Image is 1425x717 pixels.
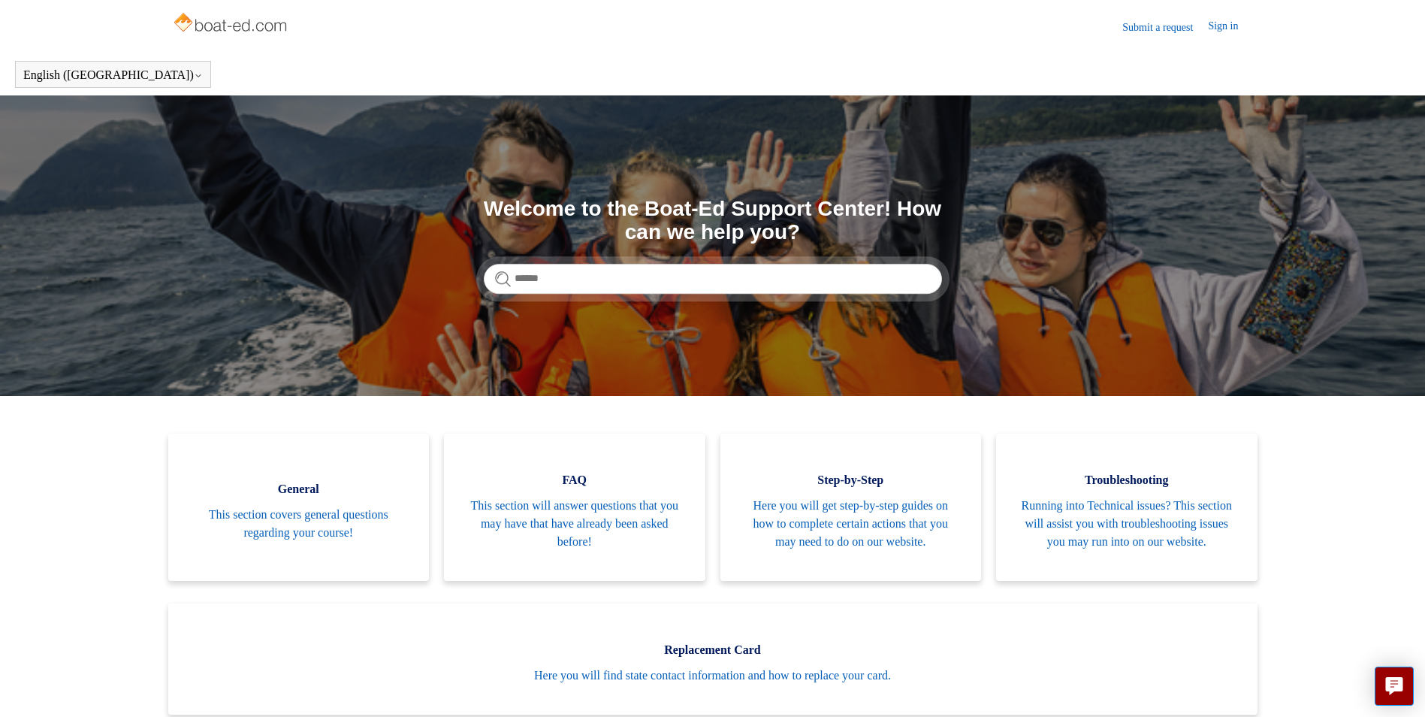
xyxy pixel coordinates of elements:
[191,667,1235,685] span: Here you will find state contact information and how to replace your card.
[743,497,959,551] span: Here you will get step-by-step guides on how to complete certain actions that you may need to do ...
[484,264,942,294] input: Search
[1019,497,1235,551] span: Running into Technical issues? This section will assist you with troubleshooting issues you may r...
[1122,20,1208,35] a: Submit a request
[191,506,407,542] span: This section covers general questions regarding your course!
[191,480,407,498] span: General
[466,497,683,551] span: This section will answer questions that you may have that have already been asked before!
[996,434,1257,581] a: Troubleshooting Running into Technical issues? This section will assist you with troubleshooting ...
[172,9,291,39] img: Boat-Ed Help Center home page
[1208,18,1253,36] a: Sign in
[23,68,203,82] button: English ([GEOGRAPHIC_DATA])
[168,604,1257,715] a: Replacement Card Here you will find state contact information and how to replace your card.
[720,434,982,581] a: Step-by-Step Here you will get step-by-step guides on how to complete certain actions that you ma...
[1019,471,1235,489] span: Troubleshooting
[1375,667,1414,706] button: Live chat
[444,434,705,581] a: FAQ This section will answer questions that you may have that have already been asked before!
[168,434,430,581] a: General This section covers general questions regarding your course!
[743,471,959,489] span: Step-by-Step
[191,641,1235,659] span: Replacement Card
[484,198,942,244] h1: Welcome to the Boat-Ed Support Center! How can we help you?
[466,471,683,489] span: FAQ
